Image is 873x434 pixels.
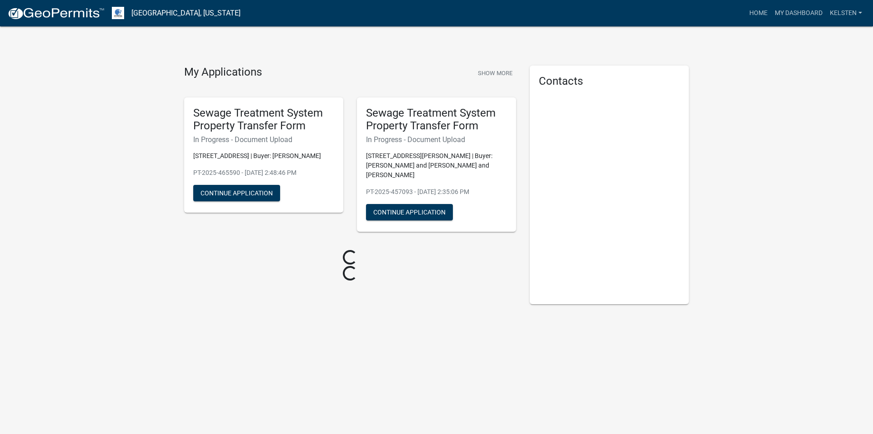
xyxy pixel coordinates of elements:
[366,204,453,220] button: Continue Application
[193,168,334,178] p: PT-2025-465590 - [DATE] 2:48:46 PM
[539,75,680,88] h5: Contacts
[193,151,334,161] p: [STREET_ADDRESS] | Buyer: [PERSON_NAME]
[366,151,507,180] p: [STREET_ADDRESS][PERSON_NAME] | Buyer: [PERSON_NAME] and [PERSON_NAME] and [PERSON_NAME]
[193,107,334,133] h5: Sewage Treatment System Property Transfer Form
[193,135,334,144] h6: In Progress - Document Upload
[112,7,124,19] img: Otter Tail County, Minnesota
[771,5,826,22] a: My Dashboard
[193,185,280,201] button: Continue Application
[131,5,241,21] a: [GEOGRAPHIC_DATA], [US_STATE]
[826,5,866,22] a: Kelsten
[366,187,507,197] p: PT-2025-457093 - [DATE] 2:35:06 PM
[474,66,516,81] button: Show More
[746,5,771,22] a: Home
[366,107,507,133] h5: Sewage Treatment System Property Transfer Form
[184,66,262,79] h4: My Applications
[366,135,507,144] h6: In Progress - Document Upload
